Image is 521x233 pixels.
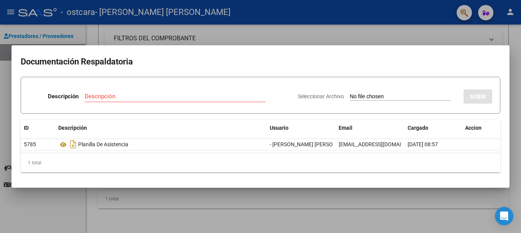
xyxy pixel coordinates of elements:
[462,120,500,136] datatable-header-cell: Accion
[339,141,424,147] span: [EMAIL_ADDRESS][DOMAIN_NAME]
[464,89,492,104] button: SUBIR
[408,125,428,131] span: Cargado
[336,120,405,136] datatable-header-cell: Email
[298,93,344,99] span: Seleccionar Archivo
[270,125,288,131] span: Usuario
[55,120,267,136] datatable-header-cell: Descripción
[270,141,356,147] span: - [PERSON_NAME] [PERSON_NAME]
[48,92,79,101] p: Descripción
[495,207,513,225] div: Open Intercom Messenger
[21,55,500,69] h2: Documentación Respaldatoria
[339,125,352,131] span: Email
[267,120,336,136] datatable-header-cell: Usuario
[470,93,486,100] span: SUBIR
[58,125,87,131] span: Descripción
[405,120,462,136] datatable-header-cell: Cargado
[24,125,29,131] span: ID
[408,141,438,147] span: [DATE] 08:57
[24,141,36,147] span: 5785
[21,120,55,136] datatable-header-cell: ID
[21,153,500,172] div: 1 total
[465,125,482,131] span: Accion
[68,138,78,150] i: Descargar documento
[58,138,264,150] div: Planilla De Asistencia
